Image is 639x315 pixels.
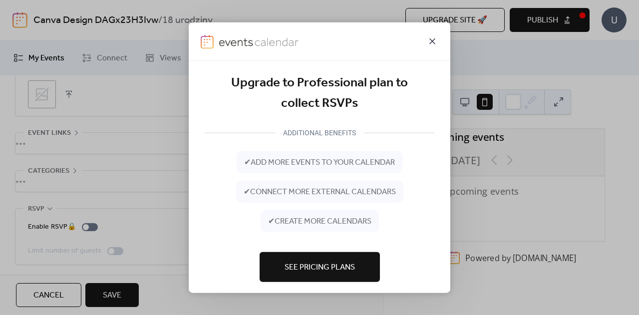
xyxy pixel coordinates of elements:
[244,186,396,198] span: ✔ connect more external calendars
[205,72,434,114] div: Upgrade to Professional plan to collect RSVPs
[260,252,380,282] button: See Pricing Plans
[219,34,300,48] img: logo-type
[268,215,371,227] span: ✔ create more calendars
[201,34,214,48] img: logo-icon
[244,156,395,168] span: ✔ add more events to your calendar
[285,261,355,273] span: See Pricing Plans
[275,126,364,138] div: ADDITIONAL BENEFITS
